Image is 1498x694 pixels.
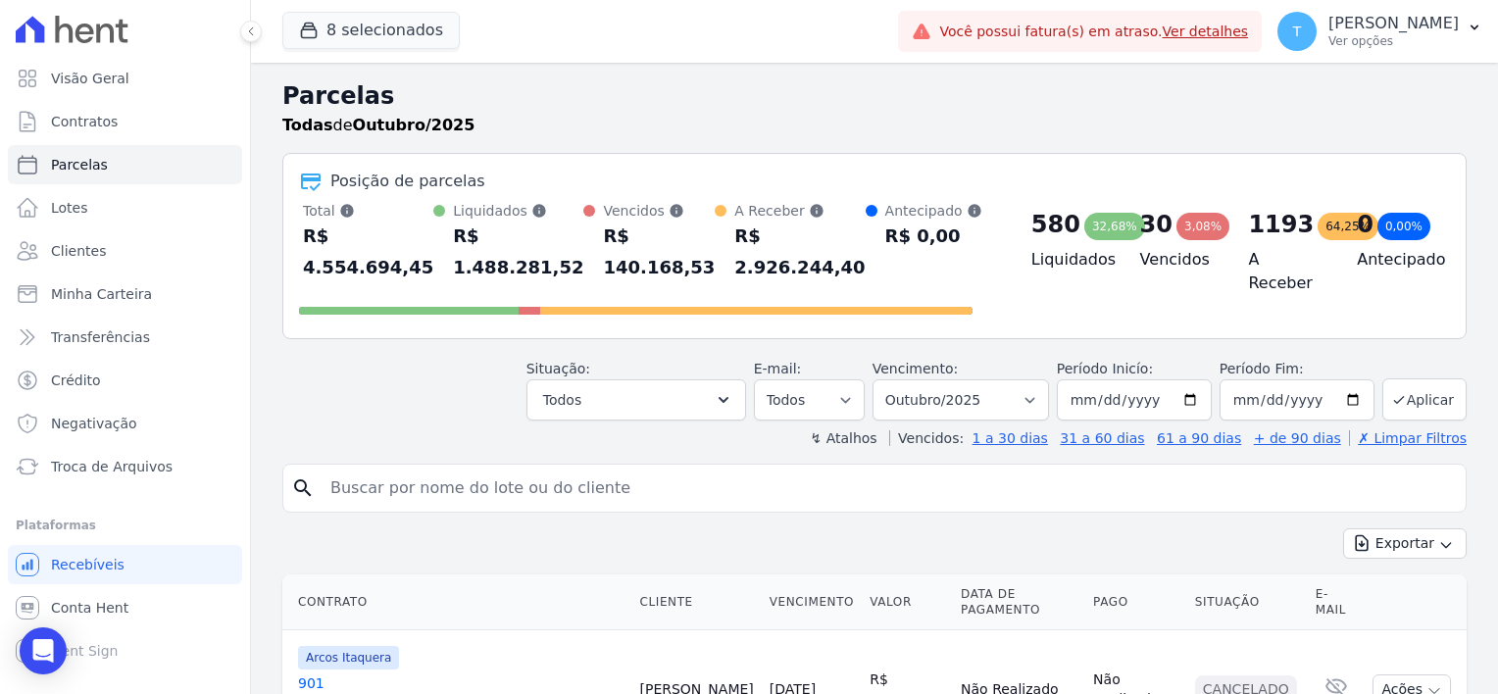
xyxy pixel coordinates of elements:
[8,447,242,486] a: Troca de Arquivos
[526,361,590,376] label: Situação:
[282,574,631,630] th: Contrato
[51,327,150,347] span: Transferências
[1357,248,1434,272] h4: Antecipado
[51,155,108,174] span: Parcelas
[282,114,474,137] p: de
[1163,24,1249,39] a: Ver detalhes
[939,22,1248,42] span: Você possui fatura(s) em atraso.
[453,201,583,221] div: Liquidados
[8,102,242,141] a: Contratos
[51,241,106,261] span: Clientes
[8,59,242,98] a: Visão Geral
[1377,213,1430,240] div: 0,00%
[8,318,242,357] a: Transferências
[51,555,125,574] span: Recebíveis
[1140,209,1173,240] div: 30
[8,188,242,227] a: Lotes
[1176,213,1229,240] div: 3,08%
[303,201,433,221] div: Total
[303,221,433,283] div: R$ 4.554.694,45
[1085,574,1187,630] th: Pago
[889,430,964,446] label: Vencidos:
[51,371,101,390] span: Crédito
[1308,574,1366,630] th: E-mail
[1248,209,1314,240] div: 1193
[51,69,129,88] span: Visão Geral
[1357,209,1373,240] div: 0
[51,598,128,618] span: Conta Hent
[282,116,333,134] strong: Todas
[1328,14,1459,33] p: [PERSON_NAME]
[51,198,88,218] span: Lotes
[734,201,865,221] div: A Receber
[16,514,234,537] div: Plataformas
[862,574,953,630] th: Valor
[1057,361,1153,376] label: Período Inicío:
[1262,4,1498,59] button: T [PERSON_NAME] Ver opções
[51,284,152,304] span: Minha Carteira
[603,201,715,221] div: Vencidos
[8,145,242,184] a: Parcelas
[526,379,746,421] button: Todos
[631,574,761,630] th: Cliente
[885,221,982,252] div: R$ 0,00
[353,116,475,134] strong: Outubro/2025
[1220,359,1374,379] label: Período Fim:
[8,361,242,400] a: Crédito
[1157,430,1241,446] a: 61 a 90 dias
[1382,378,1467,421] button: Aplicar
[1343,528,1467,559] button: Exportar
[1084,213,1145,240] div: 32,68%
[282,12,460,49] button: 8 selecionados
[1248,248,1325,295] h4: A Receber
[1031,248,1109,272] h4: Liquidados
[51,112,118,131] span: Contratos
[8,231,242,271] a: Clientes
[810,430,876,446] label: ↯ Atalhos
[298,646,399,669] span: Arcos Itaquera
[1293,25,1302,38] span: T
[885,201,982,221] div: Antecipado
[330,170,485,193] div: Posição de parcelas
[8,588,242,627] a: Conta Hent
[953,574,1085,630] th: Data de Pagamento
[291,476,315,500] i: search
[453,221,583,283] div: R$ 1.488.281,52
[973,430,1048,446] a: 1 a 30 dias
[1254,430,1341,446] a: + de 90 dias
[8,545,242,584] a: Recebíveis
[1318,213,1378,240] div: 64,25%
[282,78,1467,114] h2: Parcelas
[20,627,67,674] div: Open Intercom Messenger
[543,388,581,412] span: Todos
[1060,430,1144,446] a: 31 a 60 dias
[734,221,865,283] div: R$ 2.926.244,40
[762,574,862,630] th: Vencimento
[1031,209,1080,240] div: 580
[51,414,137,433] span: Negativação
[754,361,802,376] label: E-mail:
[8,404,242,443] a: Negativação
[319,469,1458,508] input: Buscar por nome do lote ou do cliente
[1349,430,1467,446] a: ✗ Limpar Filtros
[51,457,173,476] span: Troca de Arquivos
[8,274,242,314] a: Minha Carteira
[1140,248,1218,272] h4: Vencidos
[1187,574,1308,630] th: Situação
[603,221,715,283] div: R$ 140.168,53
[873,361,958,376] label: Vencimento:
[1328,33,1459,49] p: Ver opções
